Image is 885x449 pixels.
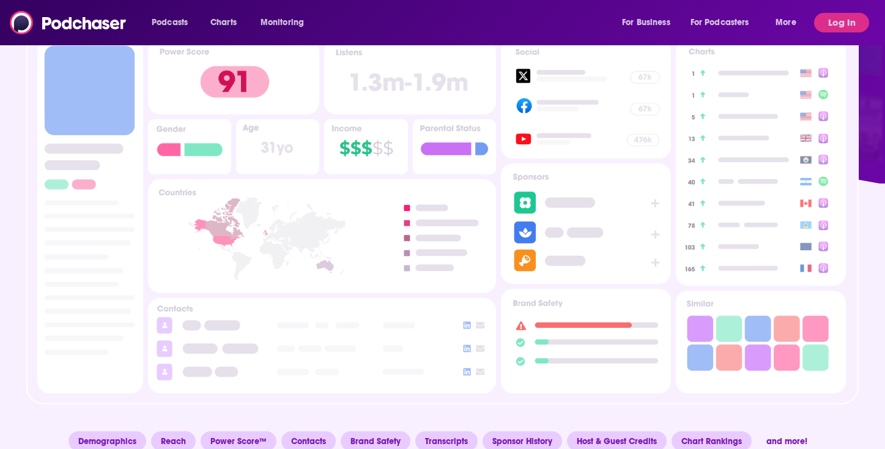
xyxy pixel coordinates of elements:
img: Podcast Insights Income [324,119,407,174]
img: Podcast Insights Parental Status [413,119,496,174]
button: open menu [767,13,812,32]
img: Podchaser - Follow, Share and Rate Podcasts [10,11,127,34]
img: Podcast Sponsors [501,163,671,284]
button: Log In [814,13,869,32]
button: open menu [683,13,767,32]
button: open menu [143,13,204,32]
img: Podcast Insights Gender [148,119,231,174]
img: Podcast Insights Age [236,119,319,174]
button: open menu [613,13,686,32]
a: Charts [202,13,244,32]
button: open menu [252,13,320,32]
img: Podcast Insights Similar Podcasts [681,295,841,375]
img: Podcast Insights Sidebar [42,45,138,362]
img: Podcast Socials [501,40,671,159]
span: Monitoring [261,14,304,31]
img: Podcast Insights Listens [324,40,496,114]
span: For Business [622,14,670,31]
img: Podcast Insights Contacts [148,298,496,393]
span: More [776,14,796,31]
img: Podcast Insights Charts [676,40,846,286]
img: Podcast Insights Brand Safety [506,294,666,376]
span: Podcasts [152,14,188,31]
span: For Podcasters [691,14,749,31]
span: Charts [210,14,237,31]
img: Podcast Insights Power score [148,40,320,114]
img: Podcast Insights Countries [148,179,496,293]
